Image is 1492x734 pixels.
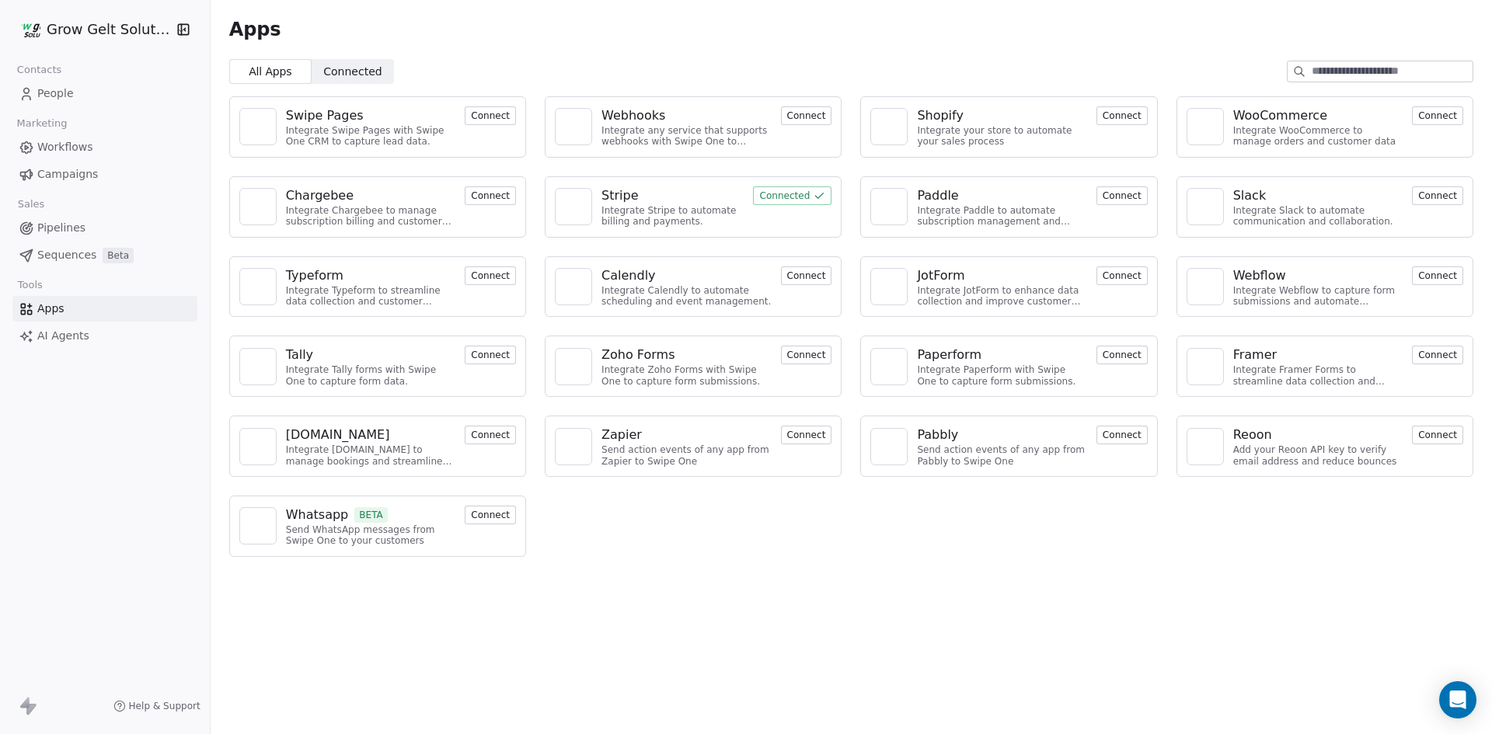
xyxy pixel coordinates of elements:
[1233,266,1286,285] div: Webflow
[286,346,313,364] div: Tally
[917,364,1086,387] div: Integrate Paperform with Swipe One to capture form submissions.
[601,106,665,125] div: Webhooks
[286,506,349,524] div: Whatsapp
[1096,108,1148,123] a: Connect
[601,346,675,364] div: Zoho Forms
[1233,186,1266,205] div: Slack
[601,186,744,205] a: Stripe
[286,444,455,467] div: Integrate [DOMAIN_NAME] to manage bookings and streamline scheduling.
[37,220,85,236] span: Pipelines
[286,125,455,148] div: Integrate Swipe Pages with Swipe One CRM to capture lead data.
[562,195,585,218] img: NA
[465,346,516,364] button: Connect
[246,514,270,537] img: NA
[1096,427,1148,442] a: Connect
[917,205,1086,228] div: Integrate Paddle to automate subscription management and customer engagement.
[601,186,638,205] div: Stripe
[601,346,771,364] a: Zoho Forms
[601,426,771,444] a: Zapier
[877,195,901,218] img: NA
[601,205,744,228] div: Integrate Stripe to automate billing and payments.
[286,426,390,444] div: [DOMAIN_NAME]
[103,248,134,263] span: Beta
[11,273,49,297] span: Tools
[555,108,592,145] a: NA
[877,435,901,458] img: NA
[1233,364,1403,387] div: Integrate Framer Forms to streamline data collection and customer engagement.
[286,346,455,364] a: Tally
[286,266,343,285] div: Typeform
[465,506,516,524] button: Connect
[1194,115,1217,138] img: NA
[12,242,197,268] a: SequencesBeta
[601,106,771,125] a: Webhooks
[239,268,277,305] a: NA
[917,186,1086,205] a: Paddle
[465,108,516,123] a: Connect
[1233,346,1403,364] a: Framer
[1412,186,1463,205] button: Connect
[562,115,585,138] img: NA
[917,426,958,444] div: Pabbly
[246,115,270,138] img: NA
[239,188,277,225] a: NA
[12,134,197,160] a: Workflows
[22,20,40,39] img: grow%20gelt%20logo%20(2).png
[1233,186,1403,205] a: Slack
[917,444,1086,467] div: Send action events of any app from Pabbly to Swipe One
[753,188,831,203] a: Connected
[286,106,364,125] div: Swipe Pages
[465,427,516,442] a: Connect
[781,108,832,123] a: Connect
[12,162,197,187] a: Campaigns
[877,275,901,298] img: NA
[870,108,908,145] a: NA
[562,435,585,458] img: NA
[917,266,1086,285] a: JotForm
[1096,266,1148,285] button: Connect
[917,266,964,285] div: JotForm
[601,266,655,285] div: Calendly
[601,364,771,387] div: Integrate Zoho Forms with Swipe One to capture form submissions.
[1096,188,1148,203] a: Connect
[246,195,270,218] img: NA
[1187,428,1224,465] a: NA
[870,348,908,385] a: NA
[286,186,455,205] a: Chargebee
[1439,681,1476,718] div: Open Intercom Messenger
[12,323,197,349] a: AI Agents
[917,106,964,125] div: Shopify
[246,275,270,298] img: NA
[781,268,832,283] a: Connect
[555,428,592,465] a: NA
[1233,106,1403,125] a: WooCommerce
[917,426,1086,444] a: Pabbly
[1233,125,1403,148] div: Integrate WooCommerce to manage orders and customer data
[1412,106,1463,125] button: Connect
[286,426,455,444] a: [DOMAIN_NAME]
[286,186,354,205] div: Chargebee
[1412,426,1463,444] button: Connect
[286,266,455,285] a: Typeform
[562,355,585,378] img: NA
[10,112,74,135] span: Marketing
[12,81,197,106] a: People
[246,435,270,458] img: NA
[1412,427,1463,442] a: Connect
[465,507,516,522] a: Connect
[286,285,455,308] div: Integrate Typeform to streamline data collection and customer engagement.
[1096,346,1148,364] button: Connect
[917,106,1086,125] a: Shopify
[1412,346,1463,364] button: Connect
[601,426,642,444] div: Zapier
[781,347,832,362] a: Connect
[37,139,93,155] span: Workflows
[781,427,832,442] a: Connect
[870,428,908,465] a: NA
[1233,346,1277,364] div: Framer
[37,166,98,183] span: Campaigns
[1194,275,1217,298] img: NA
[10,58,68,82] span: Contacts
[239,348,277,385] a: NA
[19,16,166,43] button: Grow Gelt Solutions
